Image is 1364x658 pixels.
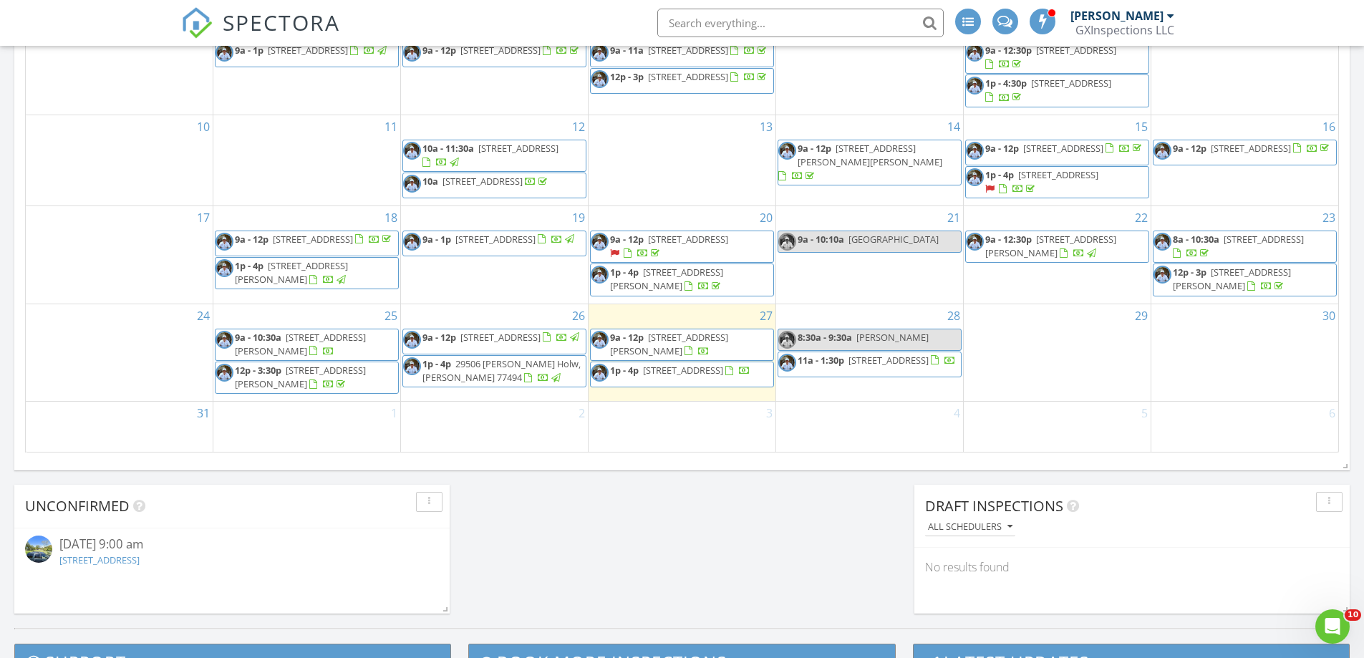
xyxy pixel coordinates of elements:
[798,331,852,344] span: 8:30a - 9:30a
[591,266,609,284] img: 20200926_113026_resized.jpg
[401,16,589,115] td: Go to August 5, 2025
[569,304,588,327] a: Go to August 26, 2025
[965,166,1149,198] a: 1p - 4p [STREET_ADDRESS]
[402,140,586,172] a: 10a - 11:30a [STREET_ADDRESS]
[403,233,421,251] img: 20200926_113026_resized.jpg
[216,233,233,251] img: 20200926_113026_resized.jpg
[985,77,1027,89] span: 1p - 4:30p
[591,44,609,62] img: 20200926_113026_resized.jpg
[965,231,1149,263] a: 9a - 12:30p [STREET_ADDRESS][PERSON_NAME]
[1153,231,1337,263] a: 8a - 10:30a [STREET_ADDRESS]
[1132,304,1151,327] a: Go to August 29, 2025
[925,518,1015,537] button: All schedulers
[235,44,389,57] a: 9a - 1p [STREET_ADDRESS]
[422,233,451,246] span: 9a - 1p
[402,329,586,354] a: 9a - 12p [STREET_ADDRESS]
[798,354,956,367] a: 11a - 1:30p [STREET_ADDRESS]
[1173,266,1291,292] span: [STREET_ADDRESS][PERSON_NAME]
[194,402,213,425] a: Go to August 31, 2025
[778,331,796,349] img: 20200926_113026_resized.jpg
[1138,402,1151,425] a: Go to September 5, 2025
[1151,115,1338,205] td: Go to August 16, 2025
[1153,263,1337,296] a: 12p - 3p [STREET_ADDRESS][PERSON_NAME]
[589,16,776,115] td: Go to August 6, 2025
[388,402,400,425] a: Go to September 1, 2025
[403,44,421,62] img: 20200926_113026_resized.jpg
[848,233,939,246] span: [GEOGRAPHIC_DATA]
[235,44,263,57] span: 9a - 1p
[402,231,586,256] a: 9a - 1p [STREET_ADDRESS]
[610,266,723,292] span: [STREET_ADDRESS][PERSON_NAME]
[591,70,609,88] img: 20200926_113026_resized.jpg
[26,115,213,205] td: Go to August 10, 2025
[1345,609,1361,621] span: 10
[442,175,523,188] span: [STREET_ADDRESS]
[963,304,1151,402] td: Go to August 29, 2025
[963,402,1151,452] td: Go to September 5, 2025
[268,44,348,57] span: [STREET_ADDRESS]
[591,331,609,349] img: 20200926_113026_resized.jpg
[382,115,400,138] a: Go to August 11, 2025
[181,7,213,39] img: The Best Home Inspection Software - Spectora
[985,44,1116,70] a: 9a - 12:30p [STREET_ADDRESS]
[235,331,366,357] span: [STREET_ADDRESS][PERSON_NAME]
[985,233,1032,246] span: 9a - 12:30p
[591,364,609,382] img: 20200926_113026_resized.jpg
[1320,206,1338,229] a: Go to August 23, 2025
[213,304,401,402] td: Go to August 25, 2025
[590,329,774,361] a: 9a - 12p [STREET_ADDRESS][PERSON_NAME]
[590,42,774,67] a: 9a - 11a [STREET_ADDRESS]
[985,44,1032,57] span: 9a - 12:30p
[985,77,1111,103] a: 1p - 4:30p [STREET_ADDRESS]
[1153,140,1337,165] a: 9a - 12p [STREET_ADDRESS]
[944,304,963,327] a: Go to August 28, 2025
[422,175,550,188] a: 10a [STREET_ADDRESS]
[402,355,586,387] a: 1p - 4p 29506 [PERSON_NAME] Holw, [PERSON_NAME] 77494
[965,140,1149,165] a: 9a - 12p [STREET_ADDRESS]
[963,205,1151,304] td: Go to August 22, 2025
[610,44,644,57] span: 9a - 11a
[213,205,401,304] td: Go to August 18, 2025
[1151,205,1338,304] td: Go to August 23, 2025
[213,115,401,205] td: Go to August 11, 2025
[778,142,796,160] img: 20200926_113026_resized.jpg
[856,331,929,344] span: [PERSON_NAME]
[1132,115,1151,138] a: Go to August 15, 2025
[757,304,775,327] a: Go to August 27, 2025
[944,115,963,138] a: Go to August 14, 2025
[951,402,963,425] a: Go to September 4, 2025
[1320,115,1338,138] a: Go to August 16, 2025
[775,402,963,452] td: Go to September 4, 2025
[848,354,929,367] span: [STREET_ADDRESS]
[610,364,750,377] a: 1p - 4p [STREET_ADDRESS]
[985,233,1116,259] a: 9a - 12:30p [STREET_ADDRESS][PERSON_NAME]
[589,402,776,452] td: Go to September 3, 2025
[925,496,1063,516] span: Draft Inspections
[648,70,728,83] span: [STREET_ADDRESS]
[422,233,576,246] a: 9a - 1p [STREET_ADDRESS]
[610,233,728,259] a: 9a - 12p [STREET_ADDRESS]
[778,352,962,377] a: 11a - 1:30p [STREET_ADDRESS]
[798,354,844,367] span: 11a - 1:30p
[235,364,366,390] a: 12p - 3:30p [STREET_ADDRESS][PERSON_NAME]
[403,175,421,193] img: 20200926_113026_resized.jpg
[985,142,1144,155] a: 9a - 12p [STREET_ADDRESS]
[1173,142,1332,155] a: 9a - 12p [STREET_ADDRESS]
[216,331,233,349] img: 20200926_113026_resized.jpg
[798,142,942,168] span: [STREET_ADDRESS][PERSON_NAME][PERSON_NAME]
[235,259,348,286] a: 1p - 4p [STREET_ADDRESS][PERSON_NAME]
[985,233,1116,259] span: [STREET_ADDRESS][PERSON_NAME]
[576,402,588,425] a: Go to September 2, 2025
[59,536,405,553] div: [DATE] 9:00 am
[798,233,844,246] span: 9a - 10:10a
[928,522,1012,532] div: All schedulers
[215,362,399,394] a: 12p - 3:30p [STREET_ADDRESS][PERSON_NAME]
[590,231,774,263] a: 9a - 12p [STREET_ADDRESS]
[914,548,1350,586] div: No results found
[273,233,353,246] span: [STREET_ADDRESS]
[181,19,340,49] a: SPECTORA
[215,329,399,361] a: 9a - 10:30a [STREET_ADDRESS][PERSON_NAME]
[1211,142,1291,155] span: [STREET_ADDRESS]
[963,115,1151,205] td: Go to August 15, 2025
[1320,304,1338,327] a: Go to August 30, 2025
